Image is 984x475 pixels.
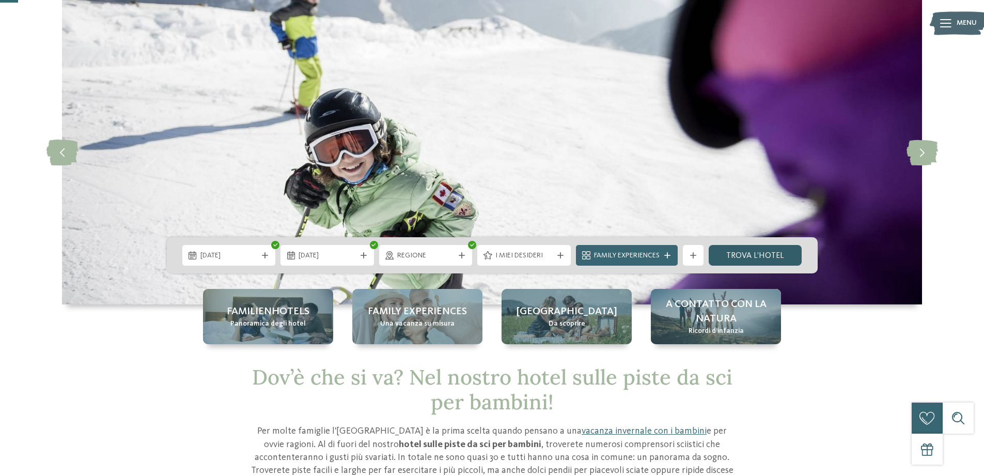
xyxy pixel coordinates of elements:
[582,426,707,436] a: vacanza invernale con i bambini
[594,251,660,261] span: Family Experiences
[709,245,802,266] a: trova l’hotel
[651,289,781,344] a: Hotel sulle piste da sci per bambini: divertimento senza confini A contatto con la natura Ricordi...
[380,319,455,329] span: Una vacanza su misura
[227,304,309,319] span: Familienhotels
[689,326,744,336] span: Ricordi d’infanzia
[252,364,732,415] span: Dov’è che si va? Nel nostro hotel sulle piste da sci per bambini!
[200,251,258,261] span: [DATE]
[549,319,585,329] span: Da scoprire
[299,251,356,261] span: [DATE]
[399,440,541,449] strong: hotel sulle piste da sci per bambini
[502,289,632,344] a: Hotel sulle piste da sci per bambini: divertimento senza confini [GEOGRAPHIC_DATA] Da scoprire
[352,289,482,344] a: Hotel sulle piste da sci per bambini: divertimento senza confini Family experiences Una vacanza s...
[661,297,771,326] span: A contatto con la natura
[368,304,467,319] span: Family experiences
[397,251,455,261] span: Regione
[517,304,617,319] span: [GEOGRAPHIC_DATA]
[230,319,306,329] span: Panoramica degli hotel
[495,251,553,261] span: I miei desideri
[203,289,333,344] a: Hotel sulle piste da sci per bambini: divertimento senza confini Familienhotels Panoramica degli ...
